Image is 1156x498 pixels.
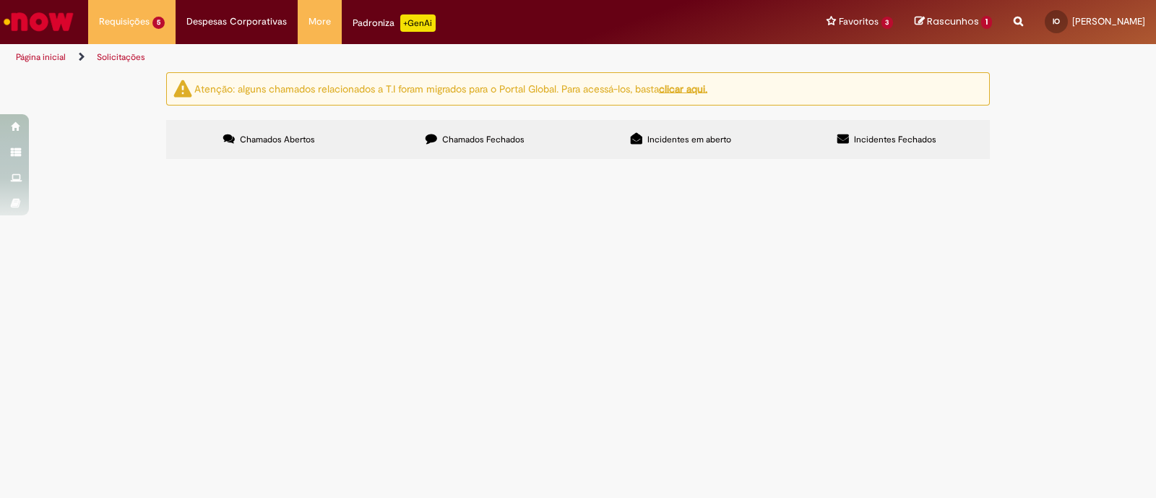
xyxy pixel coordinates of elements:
span: Chamados Abertos [240,134,315,145]
ng-bind-html: Atenção: alguns chamados relacionados a T.I foram migrados para o Portal Global. Para acessá-los,... [194,82,707,95]
span: Rascunhos [927,14,979,28]
span: 1 [981,16,992,29]
span: IO [1053,17,1060,26]
span: Incidentes Fechados [854,134,936,145]
span: Despesas Corporativas [186,14,287,29]
a: Página inicial [16,51,66,63]
a: Rascunhos [915,15,992,29]
ul: Trilhas de página [11,44,760,71]
span: 3 [881,17,894,29]
div: Padroniza [353,14,436,32]
p: +GenAi [400,14,436,32]
span: Favoritos [839,14,879,29]
span: 5 [152,17,165,29]
span: Requisições [99,14,150,29]
span: Chamados Fechados [442,134,525,145]
span: Incidentes em aberto [647,134,731,145]
img: ServiceNow [1,7,76,36]
a: clicar aqui. [659,82,707,95]
span: [PERSON_NAME] [1072,15,1145,27]
span: More [309,14,331,29]
a: Solicitações [97,51,145,63]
